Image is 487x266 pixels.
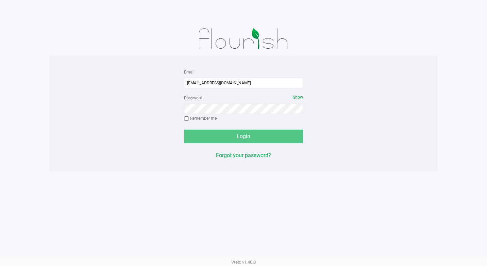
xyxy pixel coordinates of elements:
label: Password [184,95,202,101]
label: Email [184,69,195,75]
label: Remember me [184,115,217,121]
input: Remember me [184,116,189,121]
span: Web: v1.40.0 [231,260,256,265]
span: Show [293,95,303,100]
button: Forgot your password? [216,151,271,160]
